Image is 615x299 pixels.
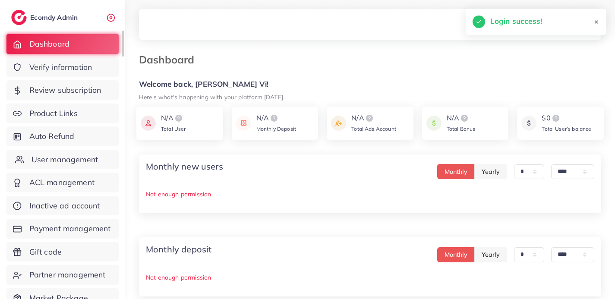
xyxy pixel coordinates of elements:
[161,126,186,132] span: Total User
[474,247,507,262] button: Yearly
[29,177,95,188] span: ACL management
[447,126,476,132] span: Total Bonus
[146,244,211,255] h4: Monthly deposit
[521,113,536,133] img: icon payment
[146,189,594,199] p: Not enough permission
[139,93,284,101] small: Here's what's happening with your platform [DATE].
[331,113,346,133] img: icon payment
[351,113,396,123] div: N/A
[29,200,100,211] span: Inactive ad account
[141,113,156,133] img: icon payment
[364,113,375,123] img: logo
[161,113,186,123] div: N/A
[459,113,470,123] img: logo
[256,113,296,123] div: N/A
[236,113,251,133] img: icon payment
[6,196,119,216] a: Inactive ad account
[542,113,591,123] div: $0
[447,113,476,123] div: N/A
[6,242,119,262] a: Gift code
[29,246,62,258] span: Gift code
[426,113,442,133] img: icon payment
[6,219,119,239] a: Payment management
[490,16,542,27] h5: Login success!
[6,126,119,146] a: Auto Refund
[351,126,396,132] span: Total Ads Account
[542,126,591,132] span: Total User’s balance
[139,54,201,66] h3: Dashboard
[551,113,561,123] img: logo
[146,161,223,172] h4: Monthly new users
[474,164,507,179] button: Yearly
[29,223,111,234] span: Payment management
[32,154,98,165] span: User management
[29,108,78,119] span: Product Links
[146,272,594,283] p: Not enough permission
[6,150,119,170] a: User management
[6,57,119,77] a: Verify information
[173,113,184,123] img: logo
[29,38,69,50] span: Dashboard
[6,80,119,100] a: Review subscription
[29,269,106,280] span: Partner management
[6,173,119,192] a: ACL management
[6,104,119,123] a: Product Links
[29,62,92,73] span: Verify information
[437,247,475,262] button: Monthly
[30,13,80,22] h2: Ecomdy Admin
[256,126,296,132] span: Monthly Deposit
[29,131,75,142] span: Auto Refund
[11,10,80,25] a: logoEcomdy Admin
[6,265,119,285] a: Partner management
[269,113,279,123] img: logo
[29,85,101,96] span: Review subscription
[11,10,27,25] img: logo
[6,34,119,54] a: Dashboard
[139,80,601,89] h5: Welcome back, [PERSON_NAME] Vi!
[437,164,475,179] button: Monthly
